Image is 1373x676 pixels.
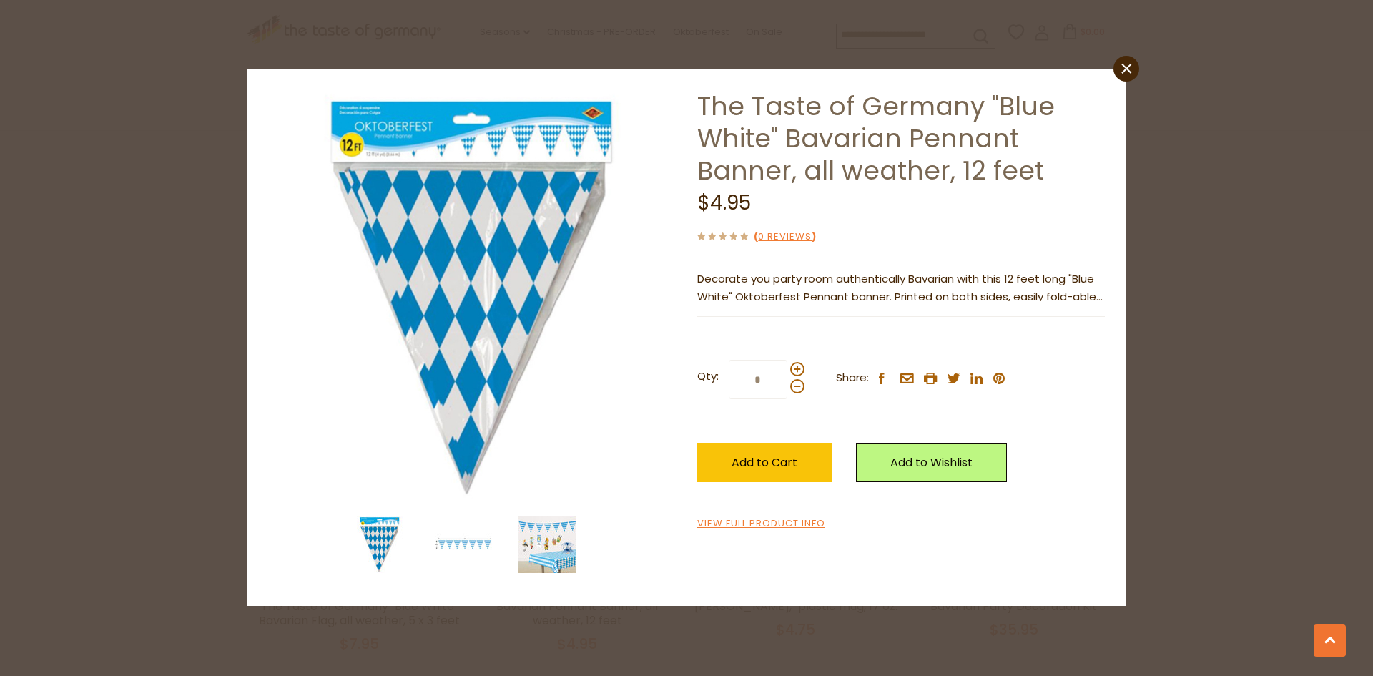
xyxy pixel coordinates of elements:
[697,270,1105,306] p: Decorate you party room authentically Bavarian with this 12 feet long "Blue White" Oktoberfest Pe...
[697,189,751,217] span: $4.95
[697,368,719,386] strong: Qty:
[697,88,1055,189] a: The Taste of Germany "Blue White" Bavarian Pennant Banner, all weather, 12 feet
[758,230,812,245] a: 0 Reviews
[518,516,576,573] img: The Taste of Germany "Blue White" Bavarian Pennant Banner, all weather, 12 feet
[268,90,676,499] img: The Taste of Germany "Blue White" Bavarian Pennant Banner, all weather, 12 feet
[697,443,832,482] button: Add to Cart
[732,454,797,471] span: Add to Cart
[754,230,816,243] span: ( )
[729,360,787,399] input: Qty:
[836,369,869,387] span: Share:
[351,516,408,573] img: The Taste of Germany "Blue White" Bavarian Pennant Banner, all weather, 12 feet
[435,516,492,573] img: The Taste of Germany "Blue White" Bavarian Pennant Banner, all weather, 12 feet
[697,516,825,532] a: View Full Product Info
[856,443,1007,482] a: Add to Wishlist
